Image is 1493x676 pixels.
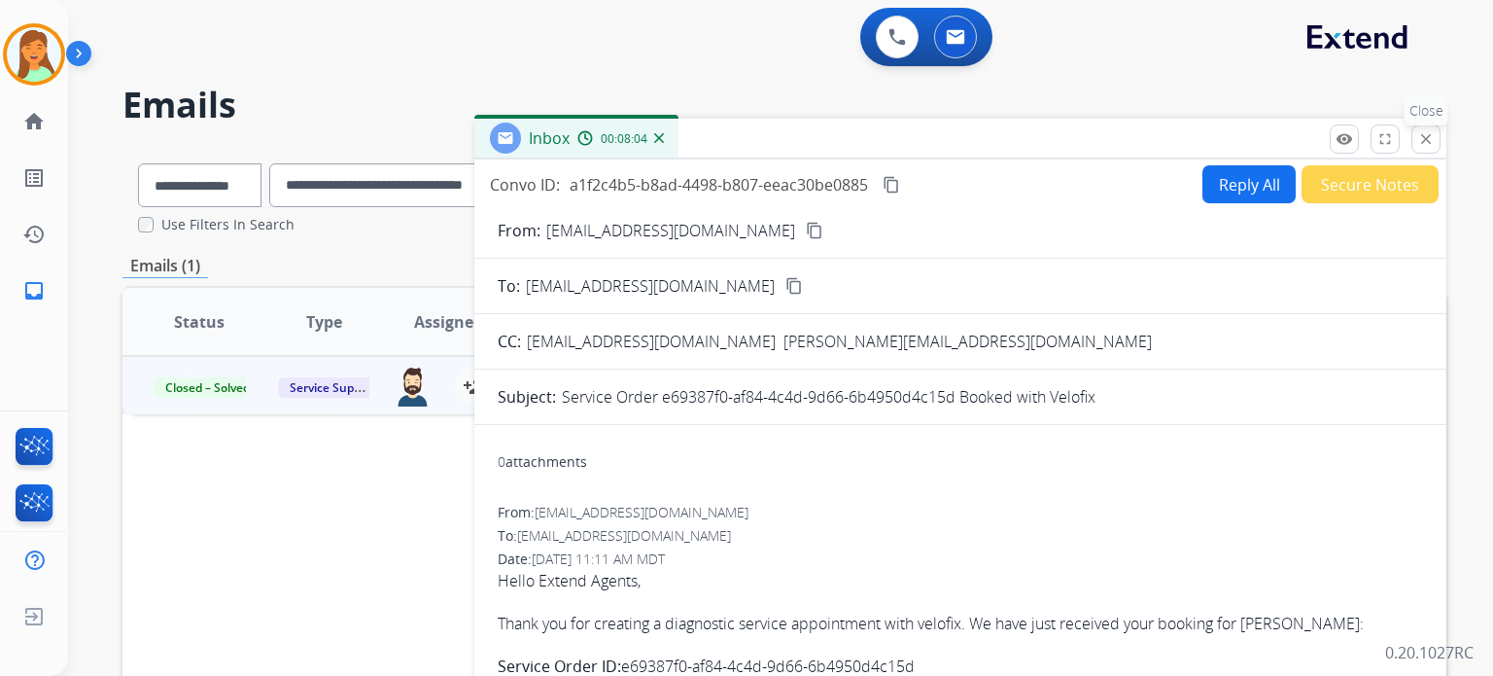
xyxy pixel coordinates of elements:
[529,127,570,149] span: Inbox
[1417,130,1435,148] mat-icon: close
[22,110,46,133] mat-icon: home
[7,27,61,82] img: avatar
[783,331,1152,352] span: [PERSON_NAME][EMAIL_ADDRESS][DOMAIN_NAME]
[1385,641,1474,664] p: 0.20.1027RC
[570,174,868,196] span: a1f2c4b5-b8ad-4498-b807-eeac30be0885
[498,219,540,242] p: From:
[161,215,295,234] label: Use Filters In Search
[498,569,1423,592] p: Hello Extend Agents,
[785,277,803,295] mat-icon: content_copy
[498,612,1423,635] p: Thank you for creating a diagnostic service appointment with velofix. We have just received your ...
[154,377,261,398] span: Closed – Solved
[414,310,482,334] span: Assignee
[532,550,665,568] span: [DATE] 11:11 AM MDT
[278,377,389,398] span: Service Support
[306,310,342,334] span: Type
[806,222,823,239] mat-icon: content_copy
[883,176,900,194] mat-icon: content_copy
[1411,125,1441,154] button: Close
[394,367,432,407] img: agent-avatar
[1202,165,1296,203] button: Reply All
[22,279,46,302] mat-icon: inbox
[1376,130,1394,148] mat-icon: fullscreen
[490,173,560,196] p: Convo ID:
[498,452,587,472] div: attachments
[498,385,556,409] p: Subject:
[517,526,731,545] span: [EMAIL_ADDRESS][DOMAIN_NAME]
[535,503,748,521] span: [EMAIL_ADDRESS][DOMAIN_NAME]
[498,550,1423,569] div: Date:
[498,526,1423,546] div: To:
[1405,96,1448,125] p: Close
[498,503,1423,522] div: From:
[498,452,505,471] span: 0
[122,86,1446,125] h2: Emails
[546,219,795,242] p: [EMAIL_ADDRESS][DOMAIN_NAME]
[527,331,776,352] span: [EMAIL_ADDRESS][DOMAIN_NAME]
[526,274,775,298] span: [EMAIL_ADDRESS][DOMAIN_NAME]
[1336,130,1353,148] mat-icon: remove_red_eye
[463,374,486,398] mat-icon: person_add
[122,254,208,278] p: Emails (1)
[562,385,1095,409] p: Service Order e69387f0-af84-4c4d-9d66-6b4950d4c15d Booked with Velofix
[174,310,225,334] span: Status
[601,131,647,147] span: 00:08:04
[498,274,520,298] p: To:
[498,330,521,353] p: CC:
[22,166,46,190] mat-icon: list_alt
[22,223,46,246] mat-icon: history
[1302,165,1439,203] button: Secure Notes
